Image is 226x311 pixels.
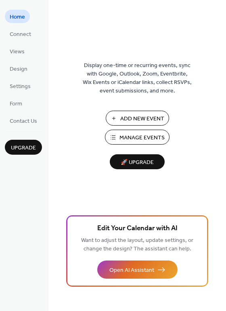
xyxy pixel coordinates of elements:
[83,61,192,95] span: Display one-time or recurring events, sync with Google, Outlook, Zoom, Eventbrite, Wix Events or ...
[115,157,160,168] span: 🚀 Upgrade
[10,48,25,56] span: Views
[5,27,36,40] a: Connect
[10,82,31,91] span: Settings
[106,111,169,126] button: Add New Event
[105,130,169,145] button: Manage Events
[5,10,30,23] a: Home
[81,235,193,254] span: Want to adjust the layout, update settings, or change the design? The assistant can help.
[97,223,178,234] span: Edit Your Calendar with AI
[11,144,36,152] span: Upgrade
[5,140,42,155] button: Upgrade
[109,266,154,275] span: Open AI Assistant
[10,13,25,21] span: Home
[5,44,29,58] a: Views
[5,114,42,127] a: Contact Us
[5,79,36,92] a: Settings
[10,117,37,126] span: Contact Us
[120,115,164,123] span: Add New Event
[97,261,178,279] button: Open AI Assistant
[5,97,27,110] a: Form
[10,65,27,74] span: Design
[119,134,165,142] span: Manage Events
[5,62,32,75] a: Design
[110,154,165,169] button: 🚀 Upgrade
[10,30,31,39] span: Connect
[10,100,22,108] span: Form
